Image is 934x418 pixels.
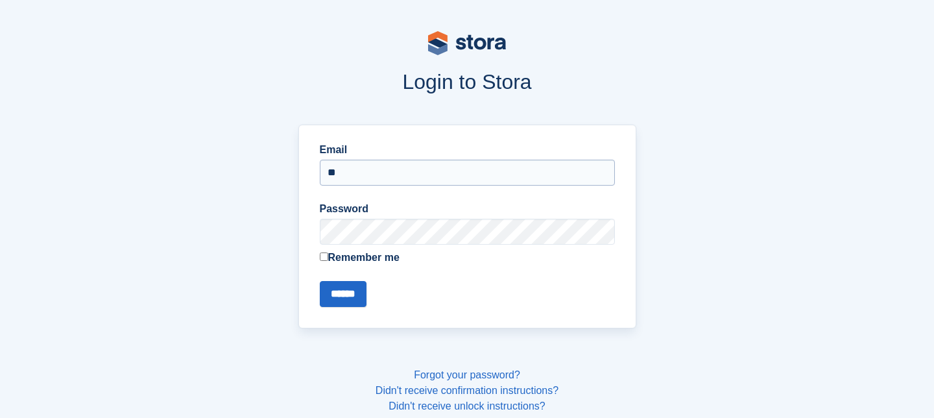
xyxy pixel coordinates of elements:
a: Didn't receive unlock instructions? [389,400,545,412]
img: stora-logo-53a41332b3708ae10de48c4981b4e9114cc0af31d8433b30ea865607fb682f29.svg [428,31,506,55]
a: Didn't receive confirmation instructions? [376,385,558,396]
a: Forgot your password? [414,369,520,380]
label: Email [320,142,615,158]
input: Remember me [320,252,328,261]
h1: Login to Stora [51,70,883,93]
label: Password [320,201,615,217]
label: Remember me [320,250,615,265]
